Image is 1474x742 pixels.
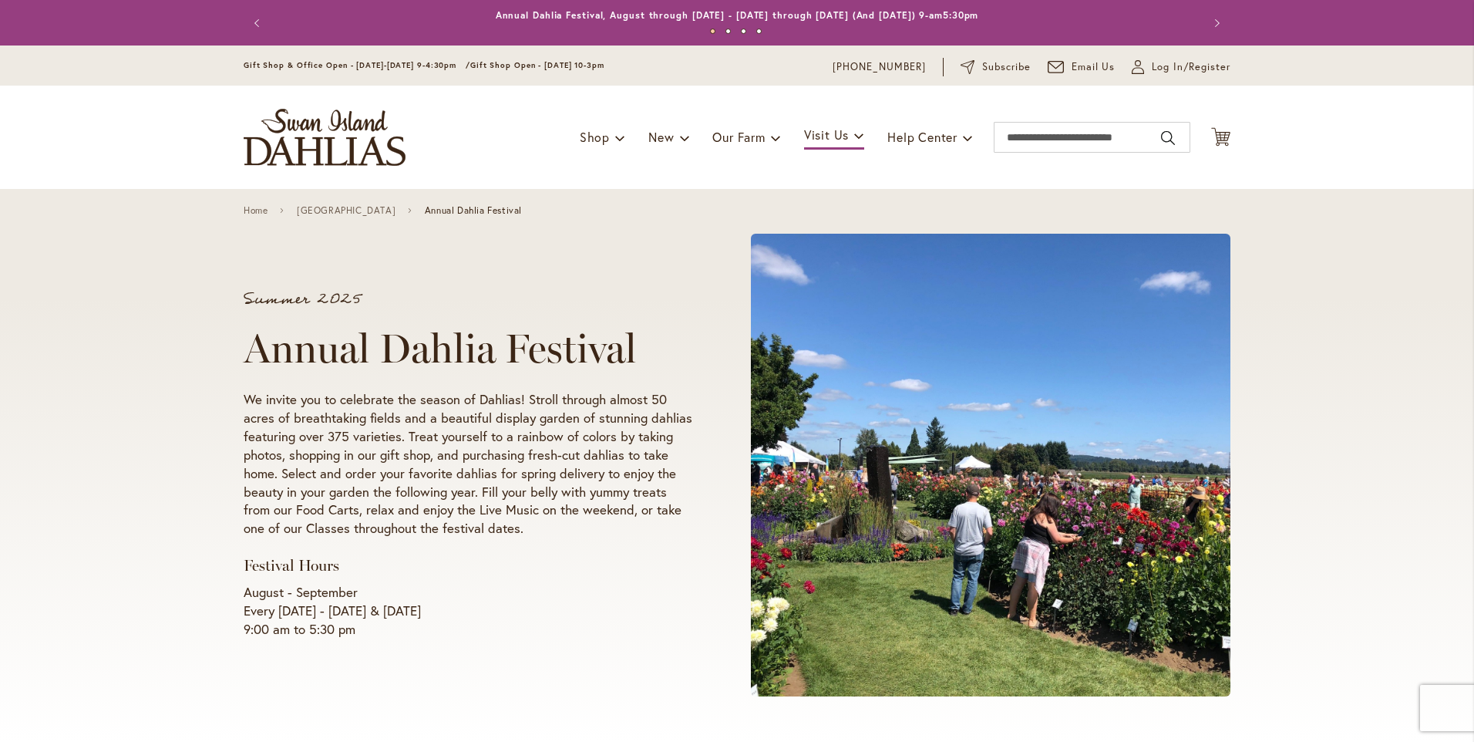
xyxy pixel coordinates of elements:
[961,59,1031,75] a: Subscribe
[244,8,274,39] button: Previous
[756,29,762,34] button: 4 of 4
[833,59,926,75] a: [PHONE_NUMBER]
[580,129,610,145] span: Shop
[470,60,604,70] span: Gift Shop Open - [DATE] 10-3pm
[244,60,470,70] span: Gift Shop & Office Open - [DATE]-[DATE] 9-4:30pm /
[1200,8,1230,39] button: Next
[244,205,268,216] a: Home
[725,29,731,34] button: 2 of 4
[982,59,1031,75] span: Subscribe
[1048,59,1116,75] a: Email Us
[244,292,692,307] p: Summer 2025
[804,126,849,143] span: Visit Us
[244,556,692,575] h3: Festival Hours
[1152,59,1230,75] span: Log In/Register
[297,205,395,216] a: [GEOGRAPHIC_DATA]
[1072,59,1116,75] span: Email Us
[710,29,715,34] button: 1 of 4
[741,29,746,34] button: 3 of 4
[244,109,406,166] a: store logo
[712,129,765,145] span: Our Farm
[887,129,957,145] span: Help Center
[244,325,692,372] h1: Annual Dahlia Festival
[244,583,692,639] p: August - September Every [DATE] - [DATE] & [DATE] 9:00 am to 5:30 pm
[648,129,674,145] span: New
[496,9,979,21] a: Annual Dahlia Festival, August through [DATE] - [DATE] through [DATE] (And [DATE]) 9-am5:30pm
[244,390,692,538] p: We invite you to celebrate the season of Dahlias! Stroll through almost 50 acres of breathtaking ...
[1132,59,1230,75] a: Log In/Register
[425,205,522,216] span: Annual Dahlia Festival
